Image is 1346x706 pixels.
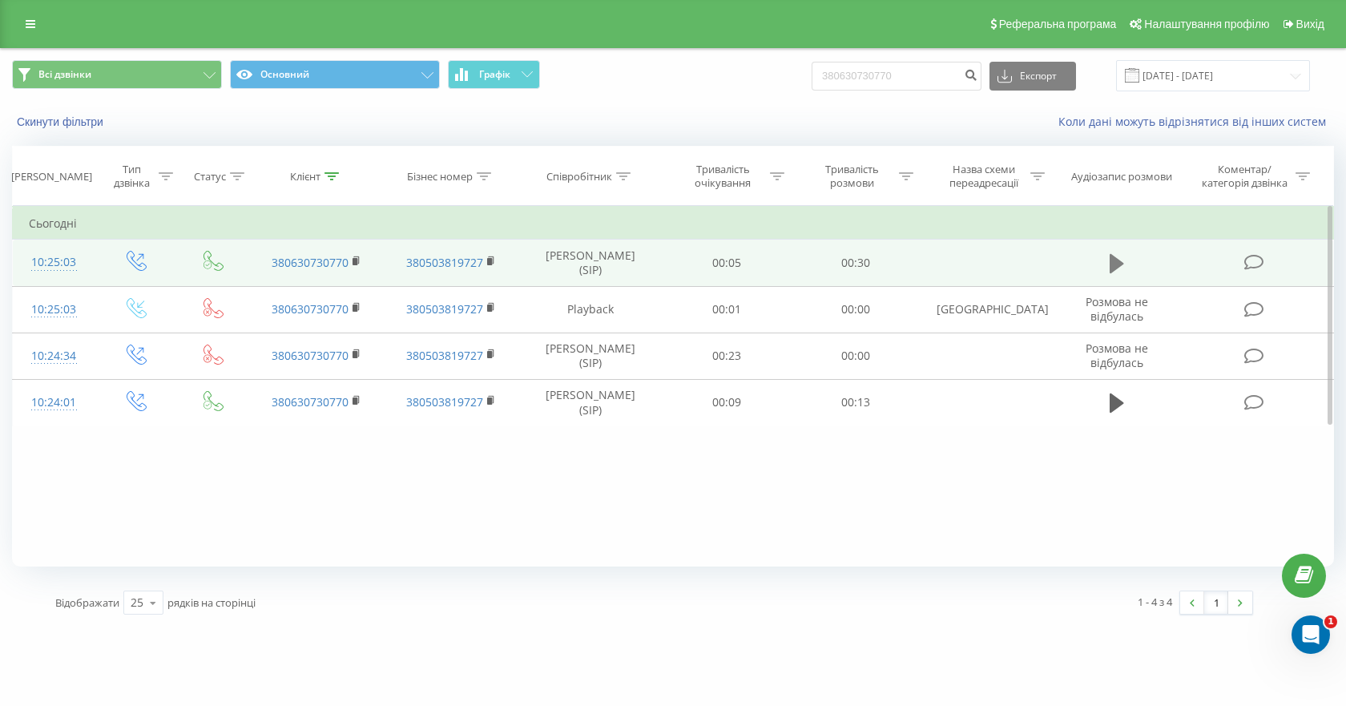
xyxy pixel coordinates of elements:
td: 00:30 [792,240,921,286]
td: 00:01 [663,286,792,333]
div: [PERSON_NAME] [11,170,92,184]
div: Назва схеми переадресації [941,163,1026,190]
span: Розмова не відбулась [1086,341,1148,370]
td: 00:13 [792,379,921,426]
a: 1 [1204,591,1228,614]
td: 00:00 [792,333,921,379]
div: 10:24:01 [29,387,79,418]
a: 380503819727 [406,348,483,363]
span: Графік [479,69,510,80]
a: 380503819727 [406,301,483,317]
span: Всі дзвінки [38,68,91,81]
iframe: Intercom live chat [1292,615,1330,654]
td: 00:00 [792,286,921,333]
td: 00:05 [663,240,792,286]
span: Реферальна програма [999,18,1117,30]
a: 380630730770 [272,348,349,363]
div: Тип дзвінка [109,163,155,190]
td: 00:23 [663,333,792,379]
td: [PERSON_NAME] (SIP) [518,240,663,286]
button: Експорт [989,62,1076,91]
div: Тривалість очікування [680,163,766,190]
a: 380630730770 [272,255,349,270]
td: Сьогодні [13,208,1334,240]
button: Скинути фільтри [12,115,111,129]
div: 10:24:34 [29,341,79,372]
a: 380503819727 [406,394,483,409]
span: Відображати [55,595,119,610]
div: 10:25:03 [29,294,79,325]
div: Тривалість розмови [809,163,895,190]
span: Налаштування профілю [1144,18,1269,30]
div: 10:25:03 [29,247,79,278]
input: Пошук за номером [812,62,981,91]
td: [PERSON_NAME] (SIP) [518,333,663,379]
div: Аудіозапис розмови [1071,170,1172,184]
span: рядків на сторінці [167,595,256,610]
div: 25 [131,595,143,611]
td: 00:09 [663,379,792,426]
div: Бізнес номер [407,170,473,184]
td: [GEOGRAPHIC_DATA] [921,286,1054,333]
div: Коментар/категорія дзвінка [1198,163,1292,190]
div: Статус [194,170,226,184]
td: Playback [518,286,663,333]
a: 380630730770 [272,301,349,317]
a: 380503819727 [406,255,483,270]
div: Співробітник [546,170,612,184]
a: 380630730770 [272,394,349,409]
span: Вихід [1296,18,1324,30]
button: Основний [230,60,440,89]
div: 1 - 4 з 4 [1138,594,1172,610]
a: Коли дані можуть відрізнятися вiд інших систем [1058,114,1334,129]
button: Всі дзвінки [12,60,222,89]
div: Клієнт [290,170,320,184]
span: Розмова не відбулась [1086,294,1148,324]
span: 1 [1324,615,1337,628]
button: Графік [448,60,540,89]
td: [PERSON_NAME] (SIP) [518,379,663,426]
